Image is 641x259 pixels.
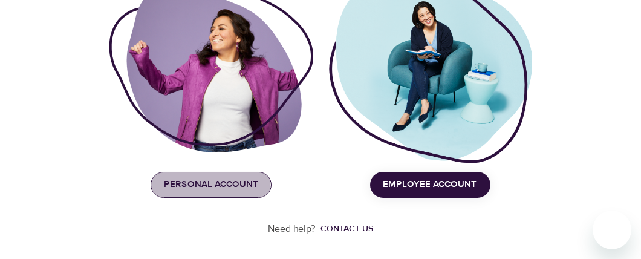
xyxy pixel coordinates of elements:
[316,223,373,235] a: Contact us
[383,177,477,192] span: Employee Account
[268,222,316,236] p: Need help?
[370,172,490,197] button: Employee Account
[320,223,373,235] div: Contact us
[164,177,258,192] span: Personal Account
[593,211,631,249] iframe: Button to launch messaging window
[151,172,272,197] button: Personal Account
